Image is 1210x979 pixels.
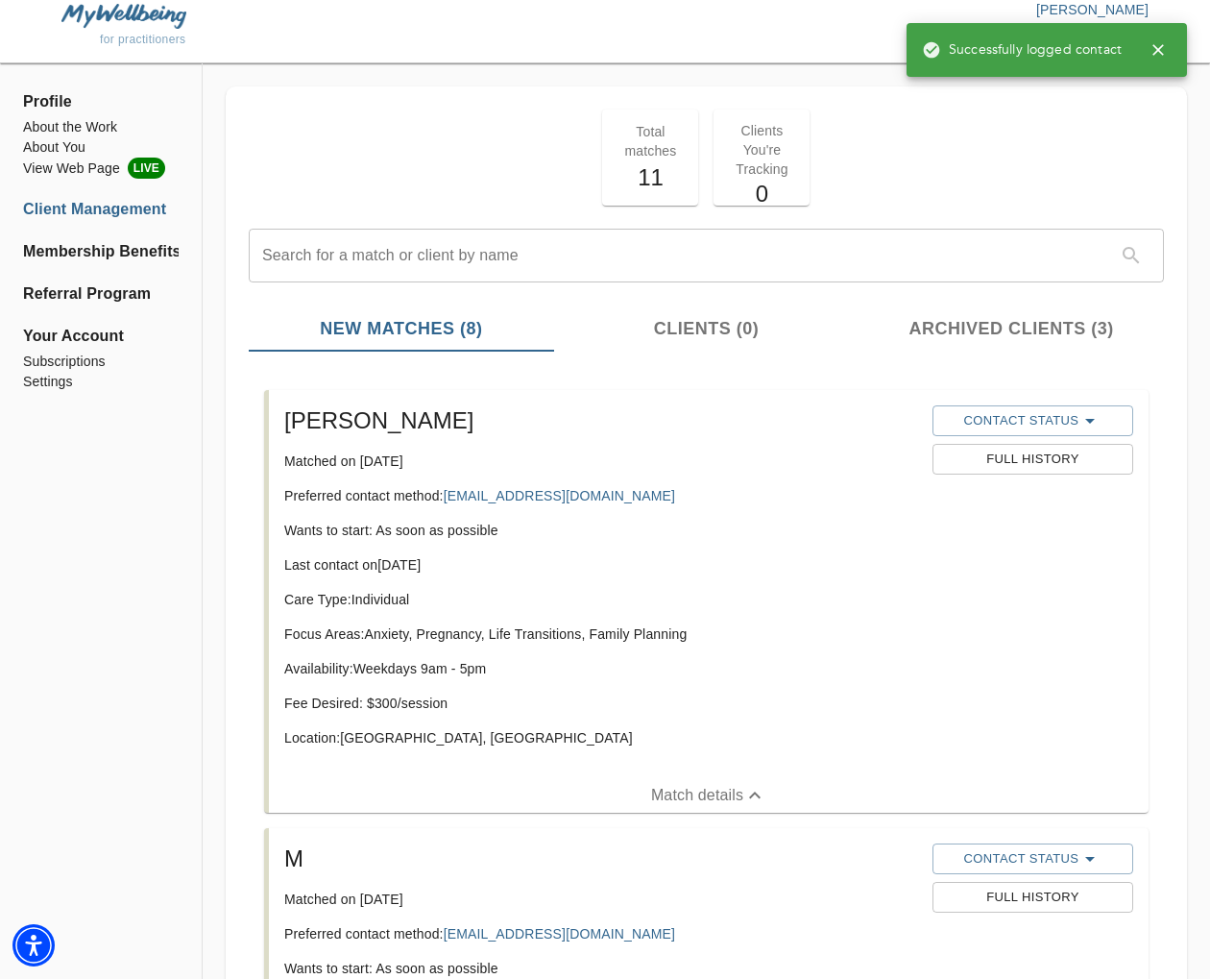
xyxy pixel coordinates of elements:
span: Full History [942,887,1124,909]
p: Wants to start: As soon as possible [284,959,917,978]
p: Focus Areas: Anxiety, Pregnancy, Life Transitions, Family Planning [284,624,917,644]
p: Care Type: Individual [284,590,917,609]
span: Full History [942,449,1124,471]
a: Membership Benefits [23,240,179,263]
h5: 0 [725,179,798,209]
p: Wants to start: As soon as possible [284,521,917,540]
span: LIVE [128,158,165,179]
p: Match details [651,784,743,807]
a: View Web PageLIVE [23,158,179,179]
span: Contact Status [942,847,1124,870]
button: log out [1070,19,1149,55]
p: Matched on [DATE] [284,452,917,471]
a: Referral Program [23,282,179,306]
span: for practitioners [100,33,186,46]
li: View Web Page [23,158,179,179]
span: Clients (0) [566,316,848,342]
div: Accessibility Menu [12,924,55,967]
a: Client Management [23,198,179,221]
a: [EMAIL_ADDRESS][DOMAIN_NAME] [444,926,675,942]
h5: M [284,844,917,874]
span: Profile [23,90,179,113]
p: Matched on [DATE] [284,890,917,909]
a: About the Work [23,117,179,137]
span: Archived Clients (3) [870,316,1152,342]
a: About You [23,137,179,158]
a: [EMAIL_ADDRESS][DOMAIN_NAME] [444,488,675,503]
button: Full History [932,444,1133,475]
button: Contact Status [932,405,1133,436]
span: Successfully logged contact [922,40,1122,60]
p: Clients You're Tracking [725,121,798,179]
a: Subscriptions [23,352,179,372]
img: MyWellbeing [61,4,186,28]
h5: [PERSON_NAME] [284,405,917,436]
span: Your Account [23,325,179,348]
p: Location: [GEOGRAPHIC_DATA], [GEOGRAPHIC_DATA] [284,728,917,747]
p: Last contact on [DATE] [284,555,917,575]
p: Total matches [614,122,687,160]
button: Contact Status [932,844,1133,874]
a: Settings [23,372,179,392]
p: Fee Desired: $ 300 /session [284,694,917,713]
span: Contact Status [942,409,1124,432]
p: Availability: Weekdays 9am - 5pm [284,659,917,678]
p: Preferred contact method: [284,924,917,943]
p: Preferred contact method: [284,486,917,505]
button: Full History [932,882,1133,913]
button: Match details [269,778,1149,813]
h5: 11 [614,162,687,193]
span: New Matches (8) [260,316,543,342]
